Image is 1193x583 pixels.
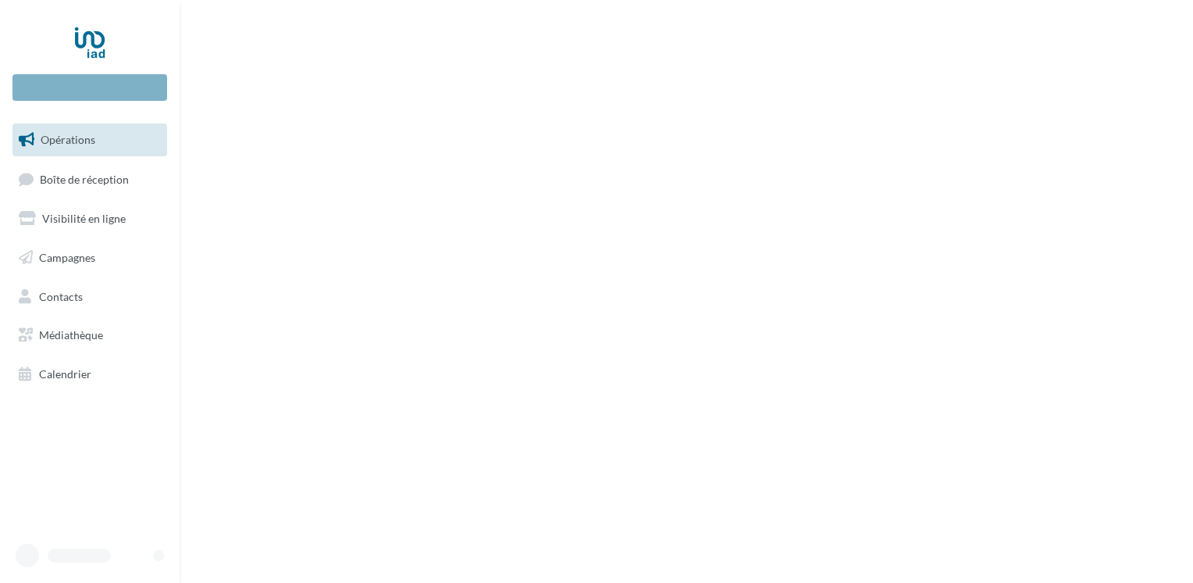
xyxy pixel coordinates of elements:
[9,281,170,313] a: Contacts
[41,133,95,146] span: Opérations
[9,319,170,352] a: Médiathèque
[12,74,167,101] div: Nouvelle campagne
[9,123,170,156] a: Opérations
[9,202,170,235] a: Visibilité en ligne
[9,163,170,196] a: Boîte de réception
[9,358,170,391] a: Calendrier
[39,251,95,264] span: Campagnes
[42,212,126,225] span: Visibilité en ligne
[39,367,91,381] span: Calendrier
[39,328,103,342] span: Médiathèque
[40,172,129,185] span: Boîte de réception
[39,289,83,302] span: Contacts
[9,241,170,274] a: Campagnes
